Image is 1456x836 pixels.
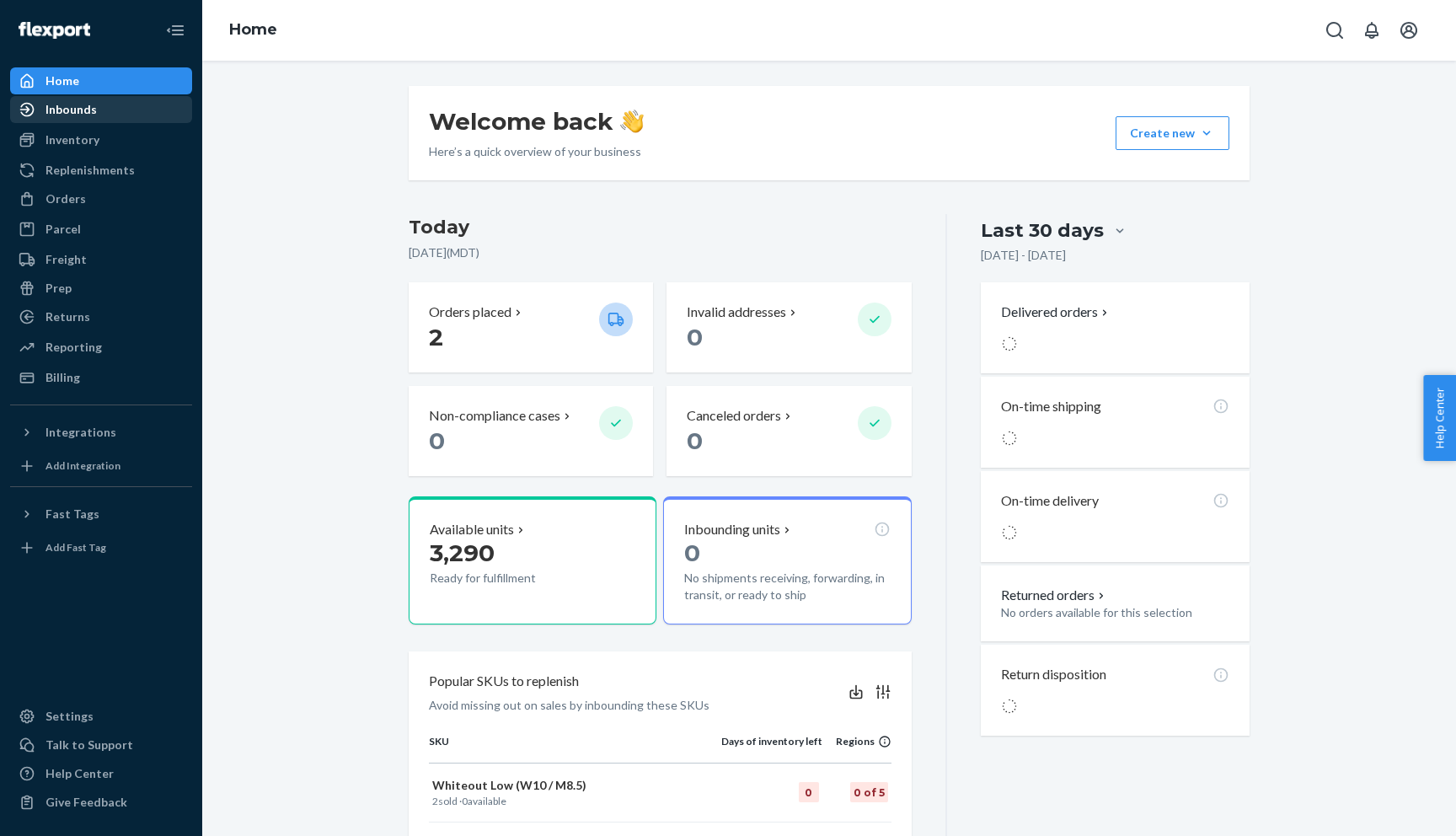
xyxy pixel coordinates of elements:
span: 2 [429,323,443,351]
div: Help Center [45,765,114,782]
p: Here’s a quick overview of your business [429,143,644,160]
p: No orders available for this selection [1001,604,1229,621]
a: Prep [10,275,192,302]
p: Canceled orders [687,406,781,426]
p: [DATE] - [DATE] [981,247,1066,264]
div: Prep [45,280,72,297]
button: Fast Tags [10,501,192,528]
span: 3,290 [430,539,495,567]
div: Orders [45,190,86,207]
button: Invalid addresses 0 [666,282,911,372]
p: On-time shipping [1001,397,1101,416]
p: Ready for fulfillment [430,570,586,587]
a: Inbounds [10,96,192,123]
a: Home [229,20,277,39]
p: Inbounding units [684,520,780,539]
th: Days of inventory left [721,734,822,763]
img: hand-wave emoji [620,110,644,133]
span: 0 [429,426,445,455]
button: Canceled orders 0 [666,386,911,476]
p: Whiteout Low (W10 / M8.5) [432,777,718,794]
a: Returns [10,303,192,330]
button: Give Feedback [10,789,192,816]
a: Add Integration [10,453,192,480]
div: Returns [45,308,90,325]
a: Orders [10,185,192,212]
div: Add Fast Tag [45,540,106,555]
button: Open Search Box [1318,13,1352,47]
a: Settings [10,703,192,730]
p: Popular SKUs to replenish [429,672,579,691]
p: Orders placed [429,303,511,322]
h3: Today [409,214,912,241]
div: Add Integration [45,458,120,473]
span: 0 [687,426,703,455]
p: Non-compliance cases [429,406,560,426]
div: Give Feedback [45,794,127,811]
button: Close Navigation [158,13,192,47]
button: Integrations [10,419,192,446]
th: SKU [429,734,721,763]
div: Replenishments [45,162,135,179]
div: Reporting [45,339,102,356]
a: Talk to Support [10,731,192,758]
a: Add Fast Tag [10,534,192,561]
a: Replenishments [10,157,192,184]
div: Billing [45,369,80,386]
a: Inventory [10,126,192,153]
p: Available units [430,520,514,539]
span: 0 [684,539,700,567]
button: Open account menu [1392,13,1426,47]
button: Open notifications [1355,13,1389,47]
p: [DATE] ( MDT ) [409,244,912,261]
p: No shipments receiving, forwarding, in transit, or ready to ship [684,570,890,603]
p: sold · available [432,794,718,808]
div: Talk to Support [45,737,133,753]
button: Non-compliance cases 0 [409,386,653,476]
div: Home [45,72,79,89]
div: Parcel [45,221,81,238]
h1: Welcome back [429,106,644,137]
div: Fast Tags [45,506,99,522]
p: Invalid addresses [687,303,786,322]
span: 2 [432,795,438,807]
button: Available units3,290Ready for fulfillment [409,496,656,624]
a: Freight [10,246,192,273]
div: Last 30 days [981,217,1104,244]
span: 0 [687,323,703,351]
p: Return disposition [1001,665,1106,684]
div: Regions [822,734,891,748]
div: Inbounds [45,101,97,118]
a: Help Center [10,760,192,787]
button: Returned orders [1001,586,1108,605]
a: Parcel [10,216,192,243]
button: Delivered orders [1001,303,1111,322]
a: Reporting [10,334,192,361]
p: Avoid missing out on sales by inbounding these SKUs [429,697,709,714]
button: Orders placed 2 [409,282,653,372]
button: Create new [1116,116,1229,150]
ol: breadcrumbs [216,6,291,55]
div: Freight [45,251,87,268]
p: On-time delivery [1001,491,1099,511]
button: Inbounding units0No shipments receiving, forwarding, in transit, or ready to ship [663,496,911,624]
div: Settings [45,708,94,725]
button: Help Center [1423,375,1456,461]
div: 0 [799,782,819,802]
span: 0 [462,795,468,807]
div: 0 of 5 [850,782,888,802]
img: Flexport logo [19,22,90,39]
a: Billing [10,364,192,391]
div: Integrations [45,424,116,441]
a: Home [10,67,192,94]
div: Inventory [45,131,99,148]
